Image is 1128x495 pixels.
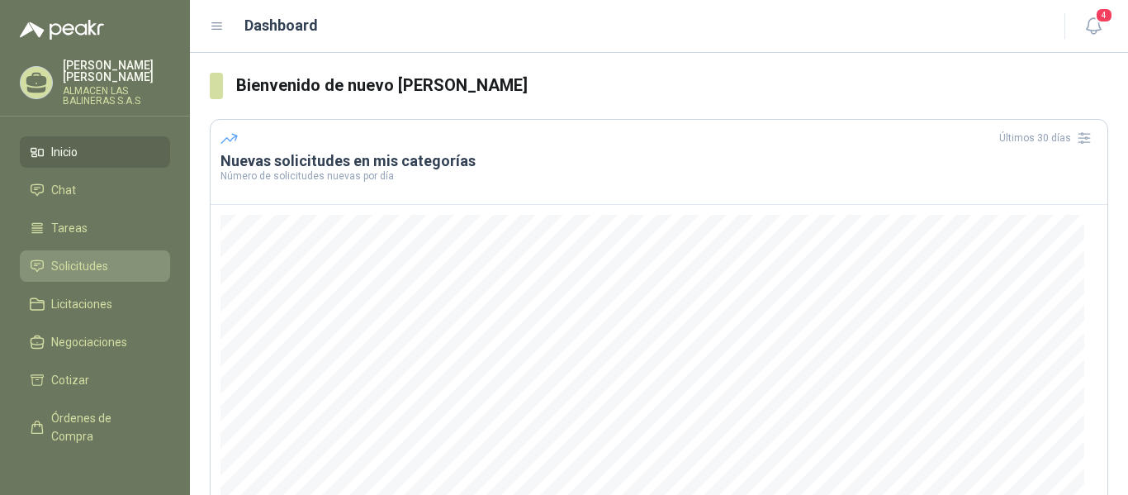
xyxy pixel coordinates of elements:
[20,250,170,282] a: Solicitudes
[51,333,127,351] span: Negociaciones
[20,174,170,206] a: Chat
[1095,7,1113,23] span: 4
[20,20,104,40] img: Logo peakr
[236,73,1108,98] h3: Bienvenido de nuevo [PERSON_NAME]
[20,364,170,396] a: Cotizar
[51,409,154,445] span: Órdenes de Compra
[20,288,170,320] a: Licitaciones
[20,212,170,244] a: Tareas
[51,143,78,161] span: Inicio
[20,136,170,168] a: Inicio
[220,151,1097,171] h3: Nuevas solicitudes en mis categorías
[51,257,108,275] span: Solicitudes
[51,181,76,199] span: Chat
[63,86,170,106] p: ALMACEN LAS BALINERAS S.A.S
[20,326,170,358] a: Negociaciones
[20,402,170,452] a: Órdenes de Compra
[1078,12,1108,41] button: 4
[51,295,112,313] span: Licitaciones
[51,219,88,237] span: Tareas
[220,171,1097,181] p: Número de solicitudes nuevas por día
[999,125,1097,151] div: Últimos 30 días
[51,371,89,389] span: Cotizar
[244,14,318,37] h1: Dashboard
[63,59,170,83] p: [PERSON_NAME] [PERSON_NAME]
